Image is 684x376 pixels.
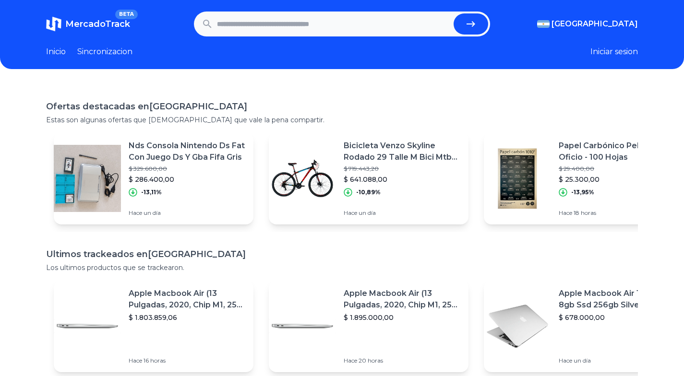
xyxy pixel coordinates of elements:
p: Hace un día [559,357,676,364]
p: Apple Macbook Air (13 Pulgadas, 2020, Chip M1, 256 Gb De Ssd, 8 Gb De Ram) - Plata [344,288,461,311]
img: Argentina [537,20,550,28]
p: Apple Macbook Air (13 Pulgadas, 2020, Chip M1, 256 Gb De Ssd, 8 Gb De Ram) - Plata [129,288,246,311]
button: [GEOGRAPHIC_DATA] [537,18,638,30]
p: Hace 20 horas [344,357,461,364]
p: $ 719.443,20 [344,165,461,173]
p: Hace un día [129,209,246,217]
img: Featured image [54,293,121,360]
p: $ 1.803.859,06 [129,313,246,322]
p: Nds Consola Nintendo Ds Fat Con Juego Ds Y Gba Fifa Gris [129,140,246,163]
button: Iniciar sesion [590,46,638,58]
span: MercadoTrack [65,19,130,29]
p: $ 329.600,00 [129,165,246,173]
p: $ 29.400,00 [559,165,676,173]
p: Hace 16 horas [129,357,246,364]
p: -10,89% [356,188,381,196]
a: Featured imageApple Macbook Air 13 Core I5 8gb Ssd 256gb Silver$ 678.000,00Hace un día [484,280,684,372]
p: Hace un día [344,209,461,217]
a: Featured imageApple Macbook Air (13 Pulgadas, 2020, Chip M1, 256 Gb De Ssd, 8 Gb De Ram) - Plata$... [269,280,468,372]
span: [GEOGRAPHIC_DATA] [552,18,638,30]
p: $ 286.400,00 [129,175,246,184]
a: Inicio [46,46,66,58]
img: Featured image [484,293,551,360]
p: $ 678.000,00 [559,313,676,322]
p: Papel Carbónico Pelikan 1010 Oficio - 100 Hojas [559,140,676,163]
img: Featured image [269,293,336,360]
p: -13,11% [141,188,162,196]
h1: Ultimos trackeados en [GEOGRAPHIC_DATA] [46,247,638,261]
img: Featured image [54,145,121,212]
p: Hace 18 horas [559,209,676,217]
img: Featured image [484,145,551,212]
img: Featured image [269,145,336,212]
p: $ 25.300,00 [559,175,676,184]
p: Bicicleta Venzo Skyline Rodado 29 Talle M Bici Mtb 21 Vel [344,140,461,163]
p: Los ultimos productos que se trackearon. [46,263,638,272]
p: Apple Macbook Air 13 Core I5 8gb Ssd 256gb Silver [559,288,676,311]
p: $ 641.088,00 [344,175,461,184]
a: Featured imageNds Consola Nintendo Ds Fat Con Juego Ds Y Gba Fifa Gris$ 329.600,00$ 286.400,00-13... [54,132,253,224]
a: Featured imageBicicleta Venzo Skyline Rodado 29 Talle M Bici Mtb 21 Vel$ 719.443,20$ 641.088,00-1... [269,132,468,224]
p: Estas son algunas ofertas que [DEMOGRAPHIC_DATA] que vale la pena compartir. [46,115,638,125]
h1: Ofertas destacadas en [GEOGRAPHIC_DATA] [46,100,638,113]
a: Featured imageApple Macbook Air (13 Pulgadas, 2020, Chip M1, 256 Gb De Ssd, 8 Gb De Ram) - Plata$... [54,280,253,372]
a: Sincronizacion [77,46,132,58]
p: -13,95% [571,188,594,196]
a: MercadoTrackBETA [46,16,130,32]
a: Featured imagePapel Carbónico Pelikan 1010 Oficio - 100 Hojas$ 29.400,00$ 25.300,00-13,95%Hace 18... [484,132,684,224]
span: BETA [115,10,138,19]
img: MercadoTrack [46,16,61,32]
p: $ 1.895.000,00 [344,313,461,322]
